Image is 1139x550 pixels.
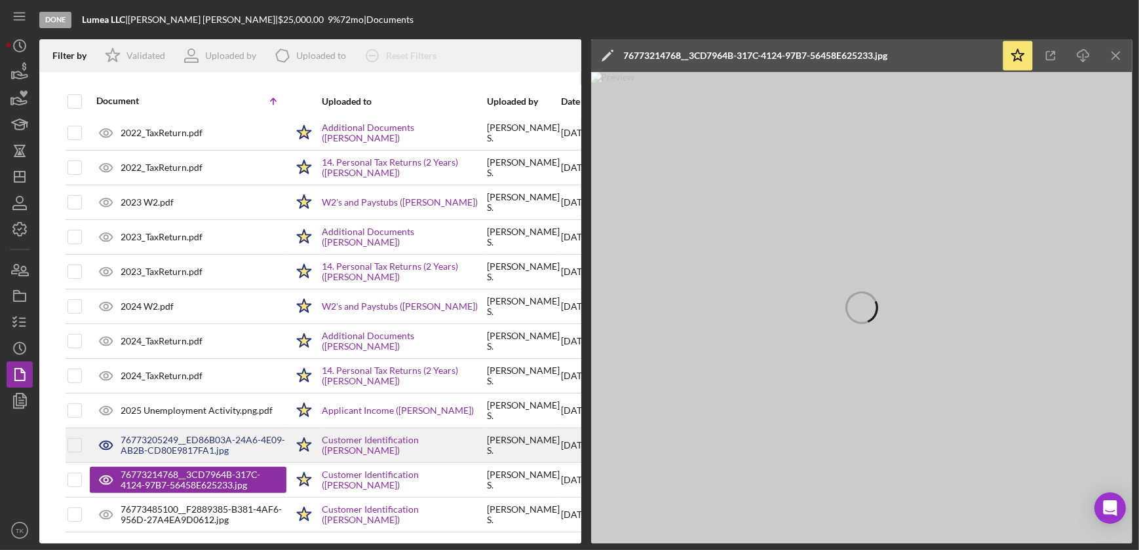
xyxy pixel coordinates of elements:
[121,128,203,138] div: 2022_TaxReturn.pdf
[16,527,24,534] text: TK
[487,469,560,490] div: [PERSON_NAME] S .
[205,50,256,61] div: Uploaded by
[296,50,346,61] div: Uploaded to
[7,517,33,543] button: TK
[322,197,478,208] a: W2's and Paystubs ([PERSON_NAME])
[121,336,203,346] div: 2024_TaxReturn.pdf
[340,14,364,25] div: 72 mo
[121,371,203,381] div: 2024_TaxReturn.pdf
[356,43,450,69] button: Reset Filters
[1094,492,1126,524] div: Open Intercom Messenger
[121,435,286,456] div: 76773205249__ED86B03A-24A6-4E09-AB2B-CD80E9817FA1.jpg
[487,400,560,421] div: [PERSON_NAME] S .
[487,261,560,282] div: [PERSON_NAME] S .
[487,435,560,456] div: [PERSON_NAME] S .
[121,405,273,416] div: 2025 Unemployment Activity.png.pdf
[322,504,486,525] a: Customer Identification ([PERSON_NAME])
[121,469,273,490] div: 76773214768__3CD7964B-317C-4124-97B7-56458E625233.jpg
[487,192,560,213] div: [PERSON_NAME] S .
[121,301,174,312] div: 2024 W2.pdf
[561,221,590,253] div: [DATE]
[322,96,486,107] div: Uploaded to
[121,232,203,242] div: 2023_TaxReturn.pdf
[487,157,560,178] div: [PERSON_NAME] S .
[561,464,590,496] div: [DATE]
[561,117,590,149] div: [DATE]
[322,157,486,178] a: 14. Personal Tax Returns (2 Years) ([PERSON_NAME])
[561,498,590,531] div: [DATE]
[561,290,590,323] div: [DATE]
[561,359,590,392] div: [DATE]
[322,227,486,247] a: Additional Documents ([PERSON_NAME])
[278,14,328,25] div: $25,000.00
[624,50,888,61] div: 76773214768__3CD7964B-317C-4124-97B7-56458E625233.jpg
[322,435,486,456] a: Customer Identification ([PERSON_NAME])
[364,14,414,25] div: | Documents
[121,162,203,173] div: 2022_TaxReturn.pdf
[561,325,590,357] div: [DATE]
[328,14,340,25] div: 9 %
[487,96,560,107] div: Uploaded by
[561,151,590,184] div: [DATE]
[561,429,590,462] div: [DATE]
[121,504,286,525] div: 76773485100__F2889385-B381-4AF6-956D-27A4EA9D0612.jpg
[128,14,278,25] div: [PERSON_NAME] [PERSON_NAME] |
[322,301,478,312] a: W2's and Paystubs ([PERSON_NAME])
[322,122,486,143] a: Additional Documents ([PERSON_NAME])
[487,365,560,386] div: [PERSON_NAME] S .
[561,186,590,219] div: [DATE]
[39,12,71,28] div: Done
[487,296,560,317] div: [PERSON_NAME] S .
[121,266,203,277] div: 2023_TaxReturn.pdf
[322,365,486,386] a: 14. Personal Tax Returns (2 Years) ([PERSON_NAME])
[561,394,590,427] div: [DATE]
[487,331,560,352] div: [PERSON_NAME] S .
[82,14,125,25] b: Lumea LLC
[322,469,486,490] a: Customer Identification ([PERSON_NAME])
[322,405,474,416] a: Applicant Income ([PERSON_NAME])
[52,50,96,61] div: Filter by
[487,227,560,247] div: [PERSON_NAME] S .
[126,50,165,61] div: Validated
[386,43,436,69] div: Reset Filters
[561,255,590,288] div: [DATE]
[82,14,128,25] div: |
[561,96,590,107] div: Date
[487,504,560,525] div: [PERSON_NAME] S .
[322,261,486,282] a: 14. Personal Tax Returns (2 Years) ([PERSON_NAME])
[487,122,560,143] div: [PERSON_NAME] S .
[322,331,486,352] a: Additional Documents ([PERSON_NAME])
[96,96,191,106] div: Document
[121,197,174,208] div: 2023 W2.pdf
